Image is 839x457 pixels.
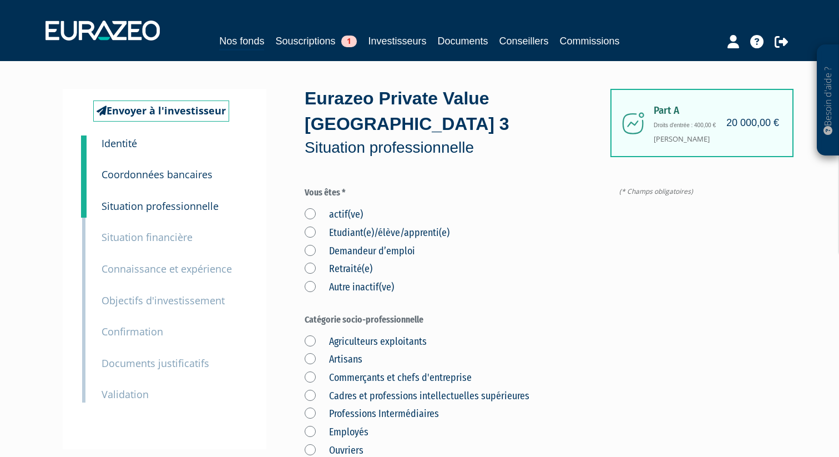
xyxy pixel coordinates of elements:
label: Artisans [305,353,362,367]
a: Investisseurs [368,33,426,49]
small: Situation professionnelle [102,199,219,213]
label: Commerçants et chefs d'entreprise [305,371,472,385]
div: [PERSON_NAME] [610,89,793,157]
small: Coordonnées bancaires [102,168,213,181]
a: Commissions [560,33,620,49]
h4: 20 000,00 € [726,118,779,129]
small: Objectifs d'investissement [102,294,225,307]
span: 1 [341,36,357,47]
label: Demandeur d’emploi [305,244,415,259]
a: Conseillers [499,33,549,49]
label: Cadres et professions intellectuelles supérieures [305,389,529,404]
label: Autre inactif(ve) [305,280,394,295]
small: Documents justificatifs [102,356,209,370]
a: Envoyer à l'investisseur [93,101,229,122]
small: Identité [102,137,137,150]
img: 1732889491-logotype_eurazeo_blanc_rvb.png [46,21,160,41]
label: Professions Intermédiaires [305,407,439,421]
a: 3 [81,183,87,218]
small: Validation [102,388,149,401]
label: Catégorie socio-professionnelle [305,314,698,327]
small: Confirmation [102,325,163,338]
small: Situation financière [102,230,193,244]
a: 1 [81,135,87,158]
small: Connaissance et expérience [102,262,232,275]
label: Employés [305,425,368,440]
p: Situation professionnelle [305,137,610,159]
a: Souscriptions1 [275,33,357,49]
label: actif(ve) [305,208,363,222]
label: Agriculteurs exploitants [305,335,427,349]
div: Eurazeo Private Value [GEOGRAPHIC_DATA] 3 [305,86,610,159]
h6: Droits d'entrée : 400,00 € [654,122,776,128]
a: 2 [81,152,87,186]
label: Etudiant(e)/élève/apprenti(e) [305,226,449,240]
a: Nos fonds [219,33,264,51]
a: Documents [438,33,488,49]
label: Retraité(e) [305,262,372,277]
p: Besoin d'aide ? [822,51,835,150]
span: Part A [654,105,776,117]
label: Vous êtes * [305,187,698,199]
